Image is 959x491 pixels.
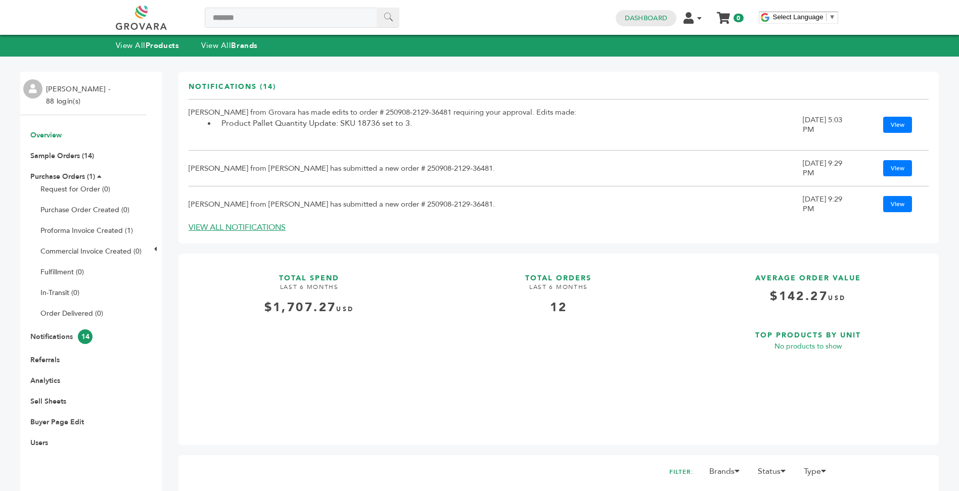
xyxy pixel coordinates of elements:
h3: TOTAL SPEND [189,264,430,283]
li: Type [799,465,837,482]
img: profile.png [23,79,42,99]
strong: Brands [231,40,257,51]
a: Fulfillment (0) [40,267,84,277]
a: My Cart [717,9,729,20]
a: Dashboard [625,14,667,23]
a: TOTAL SPEND LAST 6 MONTHS $1,707.27USD [189,264,430,427]
a: Analytics [30,376,60,385]
a: Proforma Invoice Created (1) [40,226,133,235]
a: Sell Sheets [30,397,66,406]
a: Referrals [30,355,60,365]
span: Select Language [773,13,824,21]
h3: Notifications (14) [189,82,276,100]
a: Purchase Order Created (0) [40,205,129,215]
div: [DATE] 9:29 PM [803,159,843,178]
span: 14 [78,329,93,344]
li: Brands [704,465,751,482]
span: 0 [734,14,743,22]
a: View [883,160,912,176]
a: View [883,117,912,133]
td: [PERSON_NAME] from [PERSON_NAME] has submitted a new order # 250908-2129-36481. [189,151,803,186]
span: USD [336,305,354,313]
a: View [883,196,912,212]
a: Notifications14 [30,332,93,341]
a: Users [30,438,48,448]
div: [DATE] 5:03 PM [803,115,843,134]
a: Select Language​ [773,13,836,21]
h4: $142.27 [688,288,929,313]
div: 12 [438,299,679,316]
h4: LAST 6 MONTHS [438,283,679,299]
a: Sample Orders (14) [30,151,94,161]
h3: AVERAGE ORDER VALUE [688,264,929,283]
a: AVERAGE ORDER VALUE $142.27USD [688,264,929,313]
li: Status [753,465,797,482]
a: View AllBrands [201,40,258,51]
span: USD [828,294,846,302]
span: ▼ [829,13,836,21]
strong: Products [146,40,179,51]
a: Buyer Page Edit [30,417,84,427]
h2: FILTER: [669,465,694,479]
p: No products to show [688,340,929,353]
a: In-Transit (0) [40,288,79,298]
li: Product Pallet Quantity Update: SKU 18736 set to 3. [216,117,803,129]
a: Overview [30,130,62,140]
input: Search a product or brand... [205,8,399,28]
a: VIEW ALL NOTIFICATIONS [189,222,286,233]
td: [PERSON_NAME] from [PERSON_NAME] has submitted a new order # 250908-2129-36481. [189,186,803,222]
h3: TOP PRODUCTS BY UNIT [688,321,929,340]
div: $1,707.27 [189,299,430,316]
li: [PERSON_NAME] - 88 login(s) [46,83,113,108]
a: Commercial Invoice Created (0) [40,247,142,256]
a: Order Delivered (0) [40,309,103,318]
div: [DATE] 9:29 PM [803,194,843,214]
a: Purchase Orders (1) [30,172,95,181]
a: Request for Order (0) [40,184,110,194]
a: TOTAL ORDERS LAST 6 MONTHS 12 [438,264,679,427]
h4: LAST 6 MONTHS [189,283,430,299]
a: View AllProducts [116,40,179,51]
a: TOP PRODUCTS BY UNIT No products to show [688,321,929,427]
h3: TOTAL ORDERS [438,264,679,283]
td: [PERSON_NAME] from Grovara has made edits to order # 250908-2129-36481 requiring your approval. E... [189,100,803,151]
